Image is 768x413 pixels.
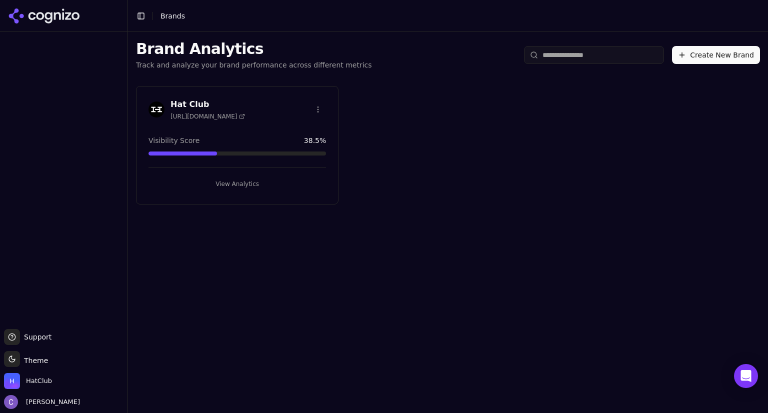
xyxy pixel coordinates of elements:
[4,373,52,389] button: Open organization switcher
[136,60,372,70] p: Track and analyze your brand performance across different metrics
[148,135,199,145] span: Visibility Score
[170,112,245,120] span: [URL][DOMAIN_NAME]
[4,395,80,409] button: Open user button
[4,395,18,409] img: Chris Hayes
[148,101,164,117] img: Hat Club
[304,135,326,145] span: 38.5 %
[734,364,758,388] div: Open Intercom Messenger
[4,373,20,389] img: HatClub
[160,11,185,21] nav: breadcrumb
[26,376,52,385] span: HatClub
[160,12,185,20] span: Brands
[672,46,760,64] button: Create New Brand
[22,397,80,406] span: [PERSON_NAME]
[148,176,326,192] button: View Analytics
[170,98,245,110] h3: Hat Club
[20,356,48,364] span: Theme
[20,332,51,342] span: Support
[136,40,372,58] h1: Brand Analytics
